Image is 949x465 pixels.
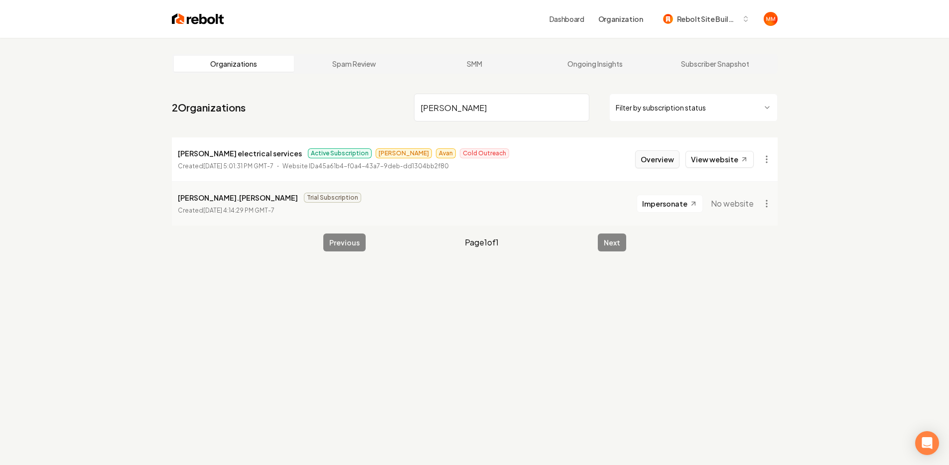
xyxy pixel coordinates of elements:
p: [PERSON_NAME].[PERSON_NAME] [178,192,298,204]
img: Rebolt Logo [172,12,224,26]
a: 2Organizations [172,101,246,115]
div: Open Intercom Messenger [915,431,939,455]
button: Impersonate [637,195,703,213]
img: Rebolt Site Builder [663,14,673,24]
a: Organizations [174,56,294,72]
span: Impersonate [642,199,687,209]
time: [DATE] 5:01:31 PM GMT-7 [203,162,273,170]
p: Created [178,161,273,171]
p: Website ID a45a61b4-f0a4-43a7-9deb-dd1304bb2f80 [282,161,449,171]
a: View website [685,151,754,168]
span: Active Subscription [308,148,372,158]
a: SMM [414,56,535,72]
button: Overview [635,150,679,168]
input: Search by name or ID [414,94,589,121]
span: [PERSON_NAME] [376,148,432,158]
span: Rebolt Site Builder [677,14,738,24]
time: [DATE] 4:14:29 PM GMT-7 [203,207,274,214]
a: Ongoing Insights [535,56,655,72]
p: Created [178,206,274,216]
button: Open user button [764,12,778,26]
span: Cold Outreach [460,148,509,158]
img: Matthew Meyer [764,12,778,26]
span: Avan [436,148,456,158]
span: No website [711,198,754,210]
a: Dashboard [549,14,584,24]
span: Trial Subscription [304,193,361,203]
p: [PERSON_NAME] electrical services [178,147,302,159]
a: Spam Review [294,56,414,72]
span: Page 1 of 1 [465,236,499,248]
a: Subscriber Snapshot [655,56,776,72]
button: Organization [592,10,649,28]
